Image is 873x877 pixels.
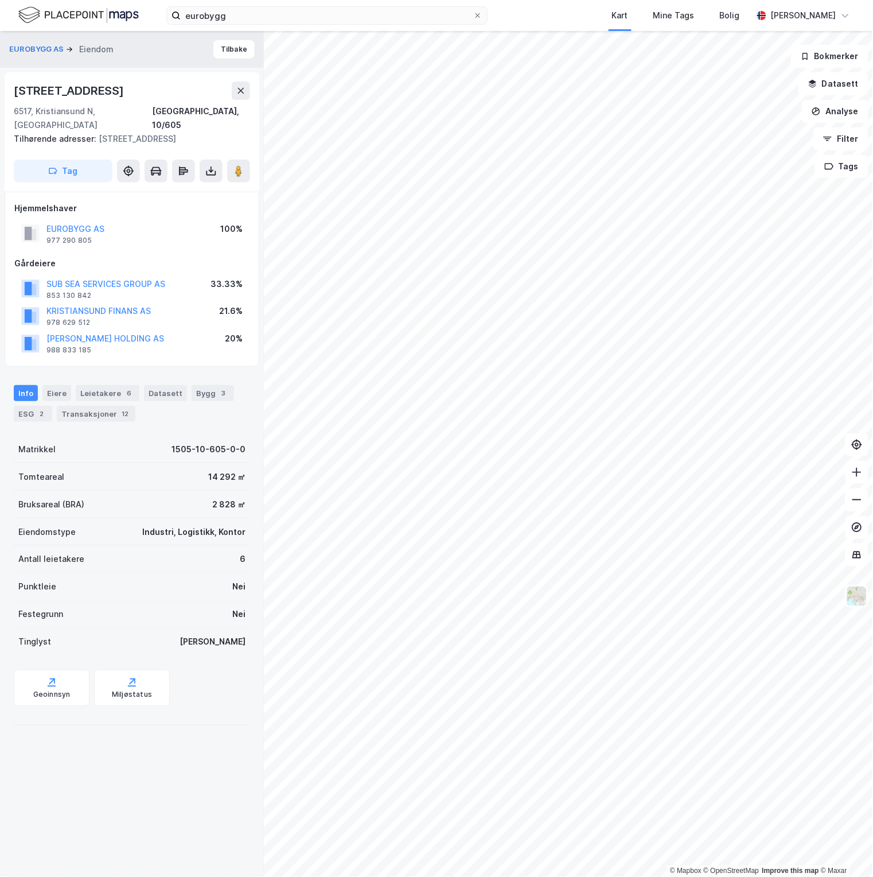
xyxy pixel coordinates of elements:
[815,155,868,178] button: Tags
[79,42,114,56] div: Eiendom
[144,385,187,401] div: Datasett
[14,406,52,422] div: ESG
[18,580,56,594] div: Punktleie
[14,201,250,215] div: Hjemmelshaver
[704,867,759,875] a: OpenStreetMap
[42,385,71,401] div: Eiere
[18,5,139,25] img: logo.f888ab2527a4732fd821a326f86c7f29.svg
[232,608,245,622] div: Nei
[211,277,243,291] div: 33.33%
[142,525,245,539] div: Industri, Logistikk, Kontor
[212,498,245,511] div: 2 828 ㎡
[180,635,245,649] div: [PERSON_NAME]
[172,443,245,456] div: 1505-10-605-0-0
[218,387,229,399] div: 3
[18,498,84,511] div: Bruksareal (BRA)
[18,635,51,649] div: Tinglyst
[240,553,245,566] div: 6
[653,9,695,22] div: Mine Tags
[14,82,126,100] div: [STREET_ADDRESS]
[18,443,56,456] div: Matrikkel
[46,318,90,327] div: 978 629 512
[208,470,245,484] div: 14 292 ㎡
[14,385,38,401] div: Info
[18,608,63,622] div: Festegrunn
[57,406,135,422] div: Transaksjoner
[612,9,628,22] div: Kart
[18,525,76,539] div: Eiendomstype
[9,44,66,55] button: EUROBYGG AS
[225,332,243,346] div: 20%
[14,160,112,183] button: Tag
[232,580,245,594] div: Nei
[213,40,255,59] button: Tilbake
[762,867,819,875] a: Improve this map
[18,553,84,566] div: Antall leietakere
[14,134,99,143] span: Tilhørende adresser:
[181,7,473,24] input: Søk på adresse, matrikkel, gårdeiere, leietakere eller personer
[670,867,701,875] a: Mapbox
[33,690,71,700] div: Geoinnsyn
[798,72,868,95] button: Datasett
[76,385,139,401] div: Leietakere
[192,385,234,401] div: Bygg
[720,9,740,22] div: Bolig
[846,585,868,607] img: Z
[813,127,868,150] button: Filter
[791,45,868,68] button: Bokmerker
[771,9,836,22] div: [PERSON_NAME]
[46,236,92,245] div: 977 290 805
[802,100,868,123] button: Analyse
[153,104,250,132] div: [GEOGRAPHIC_DATA], 10/605
[220,222,243,236] div: 100%
[14,104,153,132] div: 6517, Kristiansund N, [GEOGRAPHIC_DATA]
[18,470,64,484] div: Tomteareal
[14,257,250,270] div: Gårdeiere
[119,408,131,420] div: 12
[46,346,91,355] div: 988 833 185
[46,291,91,300] div: 853 130 842
[219,304,243,318] div: 21.6%
[14,132,241,146] div: [STREET_ADDRESS]
[816,822,873,877] iframe: Chat Widget
[112,690,152,700] div: Miljøstatus
[123,387,135,399] div: 6
[36,408,48,420] div: 2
